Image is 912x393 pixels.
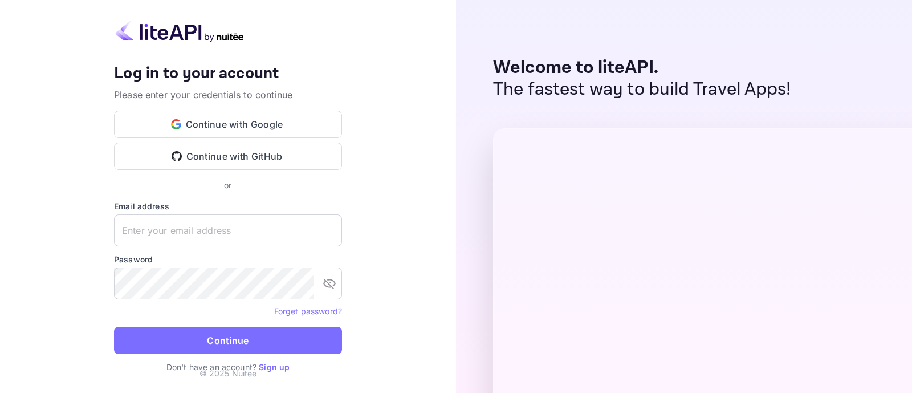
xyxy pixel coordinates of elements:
[259,362,290,372] a: Sign up
[274,306,342,316] a: Forget password?
[114,64,342,84] h4: Log in to your account
[114,200,342,212] label: Email address
[114,327,342,354] button: Continue
[493,79,791,100] p: The fastest way to build Travel Apps!
[224,179,231,191] p: or
[114,143,342,170] button: Continue with GitHub
[114,253,342,265] label: Password
[199,367,257,379] p: © 2025 Nuitee
[493,57,791,79] p: Welcome to liteAPI.
[274,305,342,317] a: Forget password?
[318,272,341,295] button: toggle password visibility
[114,111,342,138] button: Continue with Google
[114,361,342,373] p: Don't have an account?
[114,214,342,246] input: Enter your email address
[114,88,342,102] p: Please enter your credentials to continue
[320,224,334,237] keeper-lock: Open Keeper Popup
